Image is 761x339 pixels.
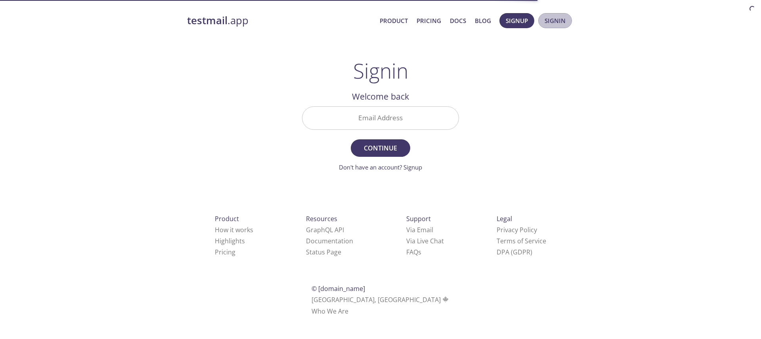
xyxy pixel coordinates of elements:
a: Documentation [306,237,353,245]
a: Status Page [306,248,341,256]
a: Highlights [215,237,245,245]
span: [GEOGRAPHIC_DATA], [GEOGRAPHIC_DATA] [312,295,450,304]
span: Signin [545,15,566,26]
a: Pricing [417,15,441,26]
a: Terms of Service [497,237,546,245]
span: Product [215,214,239,223]
strong: testmail [187,13,228,27]
h1: Signin [353,59,408,83]
span: © [DOMAIN_NAME] [312,284,365,293]
a: Docs [450,15,466,26]
a: Privacy Policy [497,225,537,234]
span: Signup [506,15,528,26]
button: Signin [538,13,572,28]
a: DPA (GDPR) [497,248,532,256]
span: Legal [497,214,512,223]
a: Blog [475,15,491,26]
a: Pricing [215,248,235,256]
span: Resources [306,214,337,223]
button: Continue [351,139,410,157]
a: Product [380,15,408,26]
span: Support [406,214,431,223]
a: testmail.app [187,14,373,27]
a: GraphQL API [306,225,344,234]
a: Don't have an account? Signup [339,163,422,171]
a: FAQ [406,248,421,256]
button: Signup [499,13,534,28]
span: s [418,248,421,256]
span: Continue [359,143,402,154]
a: Who We Are [312,307,348,316]
h2: Welcome back [302,90,459,103]
a: Via Email [406,225,433,234]
a: Via Live Chat [406,237,444,245]
a: How it works [215,225,253,234]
